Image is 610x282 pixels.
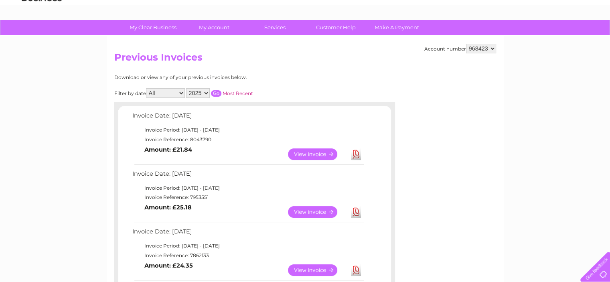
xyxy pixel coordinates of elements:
a: Telecoms [511,34,535,40]
td: Invoice Date: [DATE] [130,110,365,125]
td: Invoice Date: [DATE] [130,168,365,183]
div: Account number [424,44,496,53]
td: Invoice Period: [DATE] - [DATE] [130,125,365,135]
b: Amount: £21.84 [144,146,192,153]
div: Filter by date [114,88,325,98]
a: Log out [584,34,602,40]
a: Most Recent [223,90,253,96]
a: My Clear Business [120,20,186,35]
b: Amount: £24.35 [144,262,193,269]
a: Contact [557,34,576,40]
a: Services [242,20,308,35]
a: Download [351,206,361,218]
h2: Previous Invoices [114,52,496,67]
td: Invoice Period: [DATE] - [DATE] [130,183,365,193]
td: Invoice Reference: 7953551 [130,193,365,202]
a: View [288,264,347,276]
a: 0333 014 3131 [459,4,514,14]
b: Amount: £25.18 [144,204,192,211]
a: Download [351,264,361,276]
td: Invoice Reference: 8043790 [130,135,365,144]
a: Customer Help [303,20,369,35]
a: View [288,148,347,160]
div: Download or view any of your previous invoices below. [114,75,325,80]
a: Download [351,148,361,160]
td: Invoice Period: [DATE] - [DATE] [130,241,365,251]
img: logo.png [21,21,62,45]
div: Clear Business is a trading name of Verastar Limited (registered in [GEOGRAPHIC_DATA] No. 3667643... [116,4,495,39]
td: Invoice Reference: 7862133 [130,251,365,260]
a: Water [469,34,484,40]
a: Blog [540,34,552,40]
a: Make A Payment [364,20,430,35]
a: My Account [181,20,247,35]
a: Energy [489,34,507,40]
a: View [288,206,347,218]
td: Invoice Date: [DATE] [130,226,365,241]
